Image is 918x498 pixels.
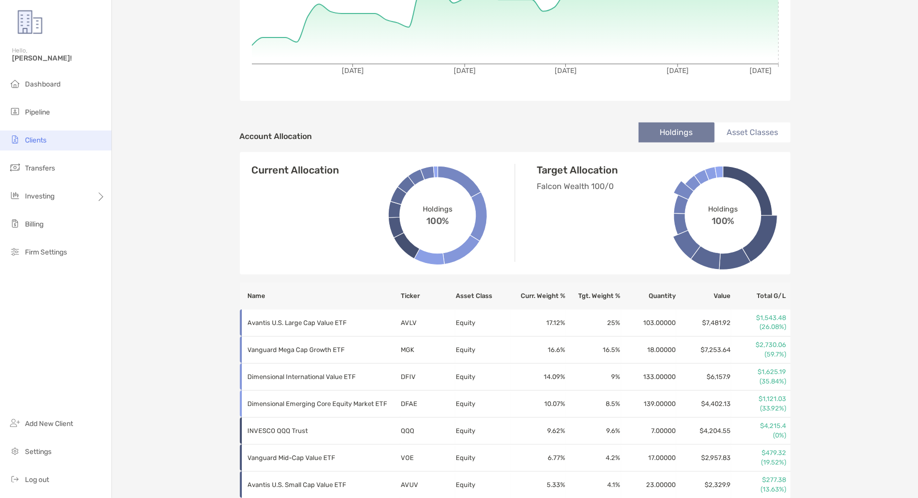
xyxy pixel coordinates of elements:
span: Pipeline [25,108,50,116]
td: Equity [455,417,510,444]
p: Dimensional Emerging Core Equity Market ETF [248,397,388,410]
img: Zoe Logo [12,4,48,40]
td: $4,402.13 [676,390,731,417]
span: Add New Client [25,419,73,428]
tspan: [DATE] [454,66,476,75]
th: Quantity [621,282,676,309]
span: Transfers [25,164,55,172]
td: 16.6 % [511,336,566,363]
td: 133.00000 [621,363,676,390]
span: Firm Settings [25,248,67,256]
td: 4.2 % [566,444,621,471]
td: 10.07 % [511,390,566,417]
span: Clients [25,136,46,144]
span: 100% [712,213,735,226]
td: 103.00000 [621,309,676,336]
td: 9.6 % [566,417,621,444]
p: $1,625.19 [732,367,786,376]
td: 16.5 % [566,336,621,363]
p: (26.08%) [732,322,786,331]
p: (33.92%) [732,404,786,413]
img: investing icon [9,189,21,201]
td: $4,204.55 [676,417,731,444]
th: Asset Class [455,282,510,309]
img: logout icon [9,473,21,485]
td: 139.00000 [621,390,676,417]
span: Settings [25,447,51,456]
p: (59.7%) [732,350,786,359]
th: Tgt. Weight % [566,282,621,309]
p: Vanguard Mid-Cap Value ETF [248,451,388,464]
p: $2,730.06 [732,340,786,349]
td: MGK [400,336,455,363]
p: $479.32 [732,448,786,457]
td: 9 % [566,363,621,390]
tspan: [DATE] [554,66,576,75]
p: (0%) [732,431,786,440]
td: $7,481.92 [676,309,731,336]
h4: Account Allocation [240,131,312,141]
th: Ticker [400,282,455,309]
p: $4,215.4 [732,421,786,430]
tspan: [DATE] [341,66,363,75]
td: 18.00000 [621,336,676,363]
td: Equity [455,309,510,336]
td: AVLV [400,309,455,336]
td: 6.77 % [511,444,566,471]
td: QQQ [400,417,455,444]
span: [PERSON_NAME]! [12,54,105,62]
tspan: [DATE] [750,66,772,75]
li: Asset Classes [715,122,791,142]
td: Equity [455,390,510,417]
span: Holdings [423,204,452,213]
tspan: [DATE] [667,66,689,75]
img: transfers icon [9,161,21,173]
span: 100% [426,213,449,226]
th: Total G/L [731,282,790,309]
p: Dimensional International Value ETF [248,370,388,383]
span: Investing [25,192,54,200]
th: Curr. Weight % [511,282,566,309]
td: 14.09 % [511,363,566,390]
p: $1,543.48 [732,313,786,322]
h4: Target Allocation [537,164,692,176]
td: $6,157.9 [676,363,731,390]
td: Equity [455,444,510,471]
td: DFAE [400,390,455,417]
td: 17.00000 [621,444,676,471]
p: Avantis U.S. Small Cap Value ETF [248,478,388,491]
td: Equity [455,363,510,390]
td: 8.5 % [566,390,621,417]
p: (35.84%) [732,377,786,386]
p: $277.38 [732,475,786,484]
th: Value [676,282,731,309]
td: 25 % [566,309,621,336]
p: Falcon Wealth 100/0 [537,180,692,192]
img: clients icon [9,133,21,145]
th: Name [240,282,401,309]
td: $2,957.83 [676,444,731,471]
td: $7,253.64 [676,336,731,363]
p: $1,121.03 [732,394,786,403]
td: VOE [400,444,455,471]
h4: Current Allocation [252,164,339,176]
p: Avantis U.S. Large Cap Value ETF [248,316,388,329]
li: Holdings [639,122,715,142]
p: (19.52%) [732,458,786,467]
img: billing icon [9,217,21,229]
span: Dashboard [25,80,60,88]
img: pipeline icon [9,105,21,117]
span: Billing [25,220,43,228]
td: 17.12 % [511,309,566,336]
td: 7.00000 [621,417,676,444]
p: Vanguard Mega Cap Growth ETF [248,343,388,356]
td: DFIV [400,363,455,390]
td: 9.62 % [511,417,566,444]
p: INVESCO QQQ Trust [248,424,388,437]
img: add_new_client icon [9,417,21,429]
p: (13.63%) [732,485,786,494]
span: Holdings [708,204,738,213]
span: Log out [25,475,49,484]
img: firm-settings icon [9,245,21,257]
td: Equity [455,336,510,363]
